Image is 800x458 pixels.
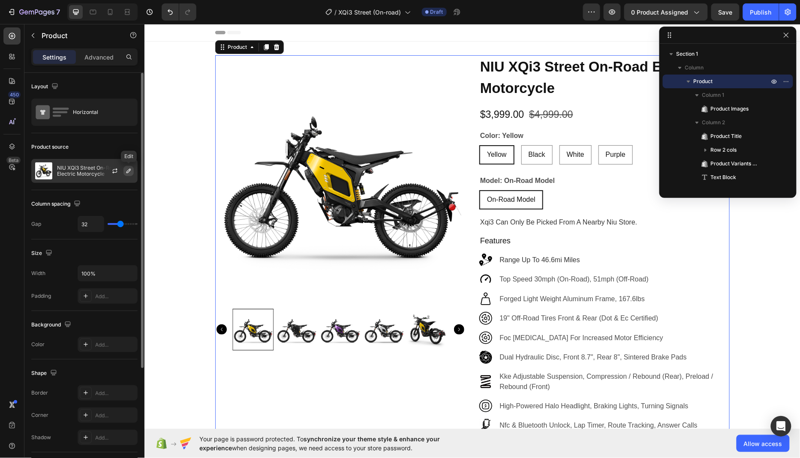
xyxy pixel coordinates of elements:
span: Column 1 [702,91,725,99]
span: Section 1 [677,50,698,58]
p: Settings [42,53,66,62]
span: Your page is password protected. To when designing pages, we need access to your store password. [199,434,473,452]
div: Undo/Redo [162,3,196,21]
span: Black [384,127,401,134]
span: Allow access [744,439,782,448]
div: Width [31,269,45,277]
div: 450 [8,91,21,98]
span: xqi3 can only be picked from a nearby niu store. [336,195,493,202]
img: smartphone.png [335,395,348,408]
span: range up to 46.6mi miles [355,232,436,239]
img: Shopify%20Icons_Weight.png [335,269,348,281]
div: Horizontal [73,102,125,122]
div: Beta [6,157,21,164]
input: Auto [78,216,104,232]
div: Column spacing [31,198,82,210]
p: 7 [56,7,60,17]
span: On-Road Model [343,172,391,179]
div: Product [81,19,104,27]
div: Background [31,319,73,331]
p: kke adjustable suspension, compression / rebound (rear), preload / rebound (front) [355,347,585,368]
div: Shadow [31,434,51,441]
img: discbrake.png [335,327,348,340]
img: Shopify%20Icons_Tires.png [335,288,348,301]
span: Heading [711,187,731,195]
div: $3,999.00 [335,82,380,99]
legend: color: yellow [335,106,380,118]
span: Product Variants & Swatches [711,159,761,168]
h2: Features [335,211,585,223]
div: Padding [31,292,51,300]
p: top speed 30mph (on-road), 51mph (off-road) [355,250,585,260]
div: Product source [31,143,69,151]
img: Shopify%20Icons_Suspension.png [335,351,348,364]
span: XQi3 Street (On-road) [339,8,401,17]
span: Product [694,77,713,86]
div: Border [31,389,48,397]
span: 0 product assigned [632,8,689,17]
span: Row 2 cols [711,146,737,154]
span: Column 2 [702,118,725,127]
div: Layout [31,81,60,93]
span: / [335,8,337,17]
span: Save [719,9,733,16]
div: Add... [95,341,135,349]
div: Open Intercom Messenger [771,416,791,437]
div: Publish [750,8,772,17]
div: Color [31,341,45,348]
p: NIU XQi3 Street On-Road Electric Motorcycle [57,165,134,177]
p: Product [42,30,114,41]
img: distance.png [335,230,348,242]
div: Add... [95,412,135,419]
p: nfc & bluetooth unlock, lap timer, route tracking, answer calls [355,396,585,407]
button: Save [711,3,740,21]
p: foc [MEDICAL_DATA] for increased motor efficiency [355,309,585,319]
button: Allow access [737,435,790,452]
p: 19" off-road tires front & rear (dot & ec certified) [355,289,585,299]
div: Shape [31,368,59,379]
span: Column [685,63,704,72]
span: Purple [461,127,481,134]
span: White [422,127,440,134]
button: 7 [3,3,64,21]
span: synchronize your theme style & enhance your experience [199,435,440,452]
input: Auto [78,266,137,281]
div: Gap [31,220,41,228]
div: Add... [95,434,135,442]
div: Add... [95,389,135,397]
legend: model: on-road model [335,151,411,163]
p: forged light weight aluminum frame, 167.6lbs [355,270,585,280]
span: Product Title [711,132,742,141]
span: Product Images [711,105,749,113]
button: 0 product assigned [624,3,708,21]
div: Size [31,248,54,259]
button: Carousel Next Arrow [310,300,320,311]
span: Yellow [343,127,362,134]
button: Publish [743,3,779,21]
img: Shopify%20Icons_Tires.png [335,308,348,320]
p: dual hydraulic disc, front 8.7", rear 8", sintered brake pads [355,328,585,338]
span: Draft [430,8,443,16]
p: Advanced [84,53,114,62]
h1: NIU XQi3 Street On-Road Electric Motorcycle [335,31,585,75]
div: Corner [31,411,48,419]
div: $4,999.00 [384,82,429,99]
span: Text Block [711,173,737,182]
img: Shopify%20Icons_Lighting.png [335,376,348,389]
div: Add... [95,293,135,300]
p: high-powered halo headlight, braking lights, turning signals [355,377,585,387]
img: product feature img [35,162,52,180]
img: speed.png [335,249,348,262]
